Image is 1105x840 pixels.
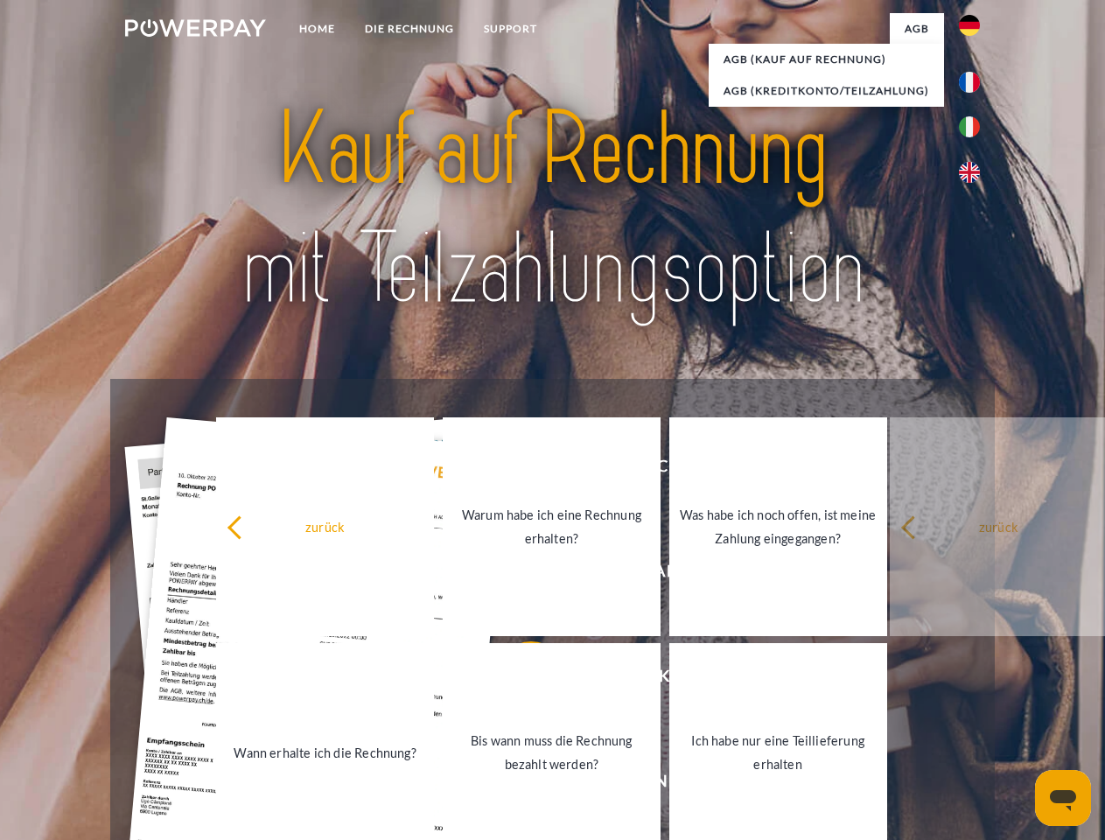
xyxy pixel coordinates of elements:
[125,19,266,37] img: logo-powerpay-white.svg
[959,162,980,183] img: en
[453,729,650,776] div: Bis wann muss die Rechnung bezahlt werden?
[959,15,980,36] img: de
[284,13,350,45] a: Home
[227,740,423,764] div: Wann erhalte ich die Rechnung?
[1035,770,1091,826] iframe: Schaltfläche zum Öffnen des Messaging-Fensters
[900,514,1097,538] div: zurück
[890,13,944,45] a: agb
[227,514,423,538] div: zurück
[709,44,944,75] a: AGB (Kauf auf Rechnung)
[469,13,552,45] a: SUPPORT
[350,13,469,45] a: DIE RECHNUNG
[680,729,877,776] div: Ich habe nur eine Teillieferung erhalten
[453,503,650,550] div: Warum habe ich eine Rechnung erhalten?
[959,72,980,93] img: fr
[167,84,938,335] img: title-powerpay_de.svg
[669,417,887,636] a: Was habe ich noch offen, ist meine Zahlung eingegangen?
[709,75,944,107] a: AGB (Kreditkonto/Teilzahlung)
[959,116,980,137] img: it
[680,503,877,550] div: Was habe ich noch offen, ist meine Zahlung eingegangen?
